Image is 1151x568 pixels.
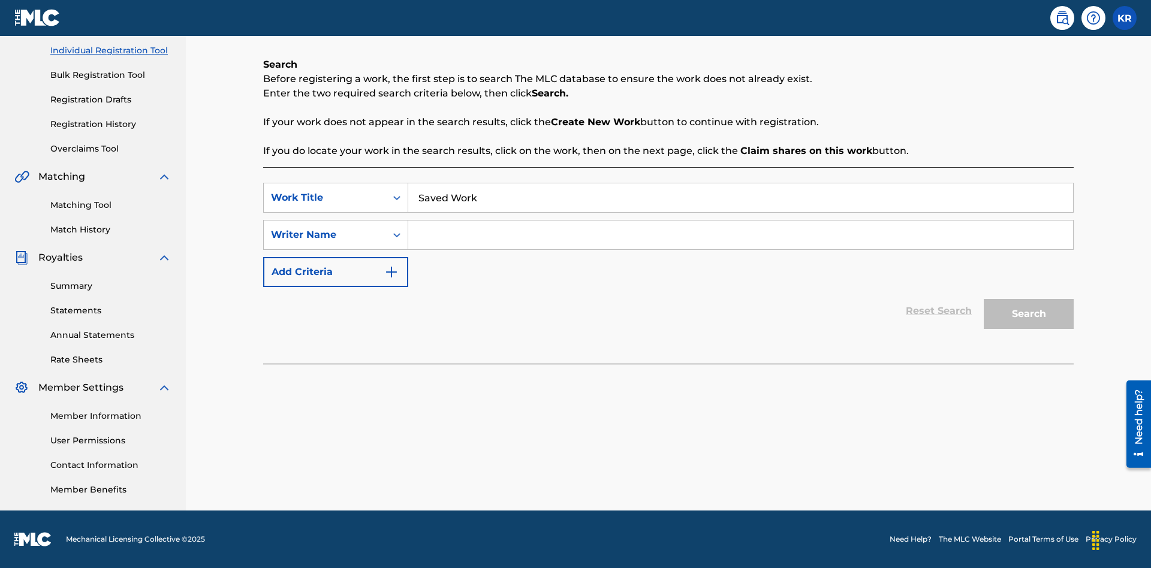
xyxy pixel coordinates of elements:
button: Add Criteria [263,257,408,287]
a: Match History [50,223,171,236]
img: Matching [14,170,29,184]
a: Individual Registration Tool [50,44,171,57]
strong: Claim shares on this work [740,145,872,156]
div: Drag [1086,522,1105,558]
iframe: Chat Widget [1091,510,1151,568]
a: Annual Statements [50,329,171,342]
a: Need Help? [890,534,932,545]
span: Member Settings [38,380,123,395]
a: Public Search [1050,6,1074,30]
a: Matching Tool [50,199,171,212]
p: If your work does not appear in the search results, click the button to continue with registration. [263,115,1074,129]
form: Search Form [263,183,1074,335]
span: Matching [38,170,85,184]
a: Member Information [50,410,171,422]
a: User Permissions [50,434,171,447]
strong: Search. [532,87,568,99]
span: Mechanical Licensing Collective © 2025 [66,534,205,545]
div: Help [1081,6,1105,30]
a: Summary [50,280,171,292]
a: Portal Terms of Use [1008,534,1078,545]
img: help [1086,11,1101,25]
strong: Create New Work [551,116,640,128]
img: Royalties [14,250,29,265]
a: Privacy Policy [1086,534,1137,545]
iframe: Resource Center [1117,376,1151,474]
a: Statements [50,304,171,317]
img: expand [157,380,171,395]
a: The MLC Website [939,534,1001,545]
span: Royalties [38,250,83,265]
a: Member Benefits [50,484,171,496]
img: expand [157,170,171,184]
img: MLC Logo [14,9,61,26]
p: Enter the two required search criteria below, then click [263,86,1074,101]
a: Registration Drafts [50,93,171,106]
a: Contact Information [50,459,171,472]
img: Member Settings [14,380,29,395]
p: If you do locate your work in the search results, click on the work, then on the next page, click... [263,144,1074,158]
a: Registration History [50,118,171,131]
p: Before registering a work, the first step is to search The MLC database to ensure the work does n... [263,72,1074,86]
div: Work Title [271,191,379,205]
img: search [1055,11,1069,25]
img: logo [14,532,52,546]
img: 9d2ae6d4665cec9f34b9.svg [384,265,399,279]
img: expand [157,250,171,265]
a: Rate Sheets [50,354,171,366]
a: Overclaims Tool [50,143,171,155]
a: Bulk Registration Tool [50,69,171,81]
div: Writer Name [271,228,379,242]
div: User Menu [1113,6,1137,30]
b: Search [263,59,297,70]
